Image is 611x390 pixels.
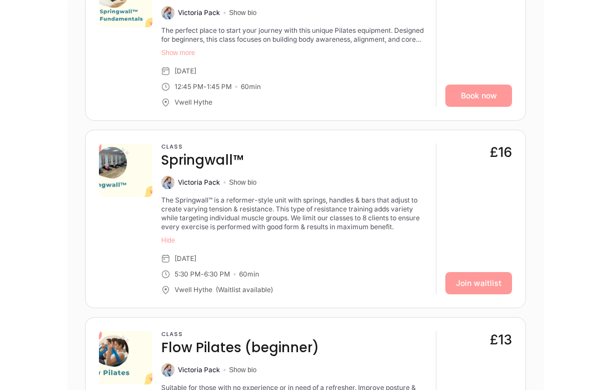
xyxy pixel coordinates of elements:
h4: Springwall™ [161,151,244,169]
img: Victoria Pack [161,363,175,377]
button: Hide [161,236,427,245]
div: The perfect place to start your journey with this unique Pilates equipment. Designed for beginner... [161,26,427,44]
div: £13 [490,331,512,349]
h4: Flow Pilates (beginner) [161,339,319,357]
img: Victoria Pack [161,6,175,19]
div: - [203,82,207,91]
div: 60 min [241,82,261,91]
button: Show bio [229,366,256,374]
div: The Springwall™ is a reformer-style unit with springs, handles & bars that adjust to create varyi... [161,196,427,231]
div: 1:45 PM [207,82,232,91]
div: 6:30 PM [204,270,230,279]
h3: Class [161,144,244,150]
div: - [201,270,204,279]
a: Book now [445,85,512,107]
a: Join waitlist [445,272,512,294]
div: 12:45 PM [175,82,203,91]
div: Vwell Hythe [175,98,212,107]
img: Victoria Pack [161,176,175,189]
div: £16 [490,144,512,161]
div: (Waitlist available) [216,285,273,294]
div: Victoria Pack [178,366,220,374]
img: aa553f9f-2931-4451-b727-72da8bd8ddcb.png [99,331,152,384]
div: Vwell Hythe [175,285,212,294]
button: Show more [161,48,427,57]
div: Victoria Pack [178,178,220,187]
div: Victoria Pack [178,8,220,17]
div: 60 min [239,270,259,279]
img: 5d9617d8-c062-43cb-9683-4a4abb156b5d.png [99,144,152,197]
div: 5:30 PM [175,270,201,279]
div: [DATE] [175,67,196,76]
button: Show bio [229,8,256,17]
div: [DATE] [175,254,196,263]
button: Show bio [229,178,256,187]
h3: Class [161,331,319,338]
